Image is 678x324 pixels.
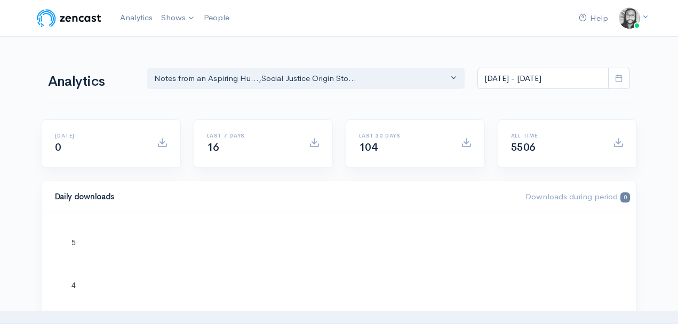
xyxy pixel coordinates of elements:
a: Analytics [116,6,157,29]
h6: All time [511,133,600,139]
span: 0 [620,192,629,203]
a: Help [575,7,612,30]
input: analytics date range selector [477,68,609,90]
h6: Last 7 days [207,133,296,139]
img: ... [619,7,640,29]
h4: Daily downloads [55,192,513,201]
span: Downloads during period: [525,191,629,201]
div: Notes from an Aspiring Hu... , Social Justice Origin Sto... [154,72,449,85]
h6: [DATE] [55,133,144,139]
h1: Analytics [48,74,134,90]
button: Notes from an Aspiring Hu..., Social Justice Origin Sto... [147,68,465,90]
h6: Last 30 days [359,133,448,139]
a: Shows [157,6,200,30]
img: ZenCast Logo [35,7,103,29]
text: 4 [71,281,76,289]
text: 5 [71,238,76,247]
span: 104 [359,141,378,154]
a: People [200,6,234,29]
span: 0 [55,141,61,154]
span: 16 [207,141,219,154]
span: 5506 [511,141,536,154]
